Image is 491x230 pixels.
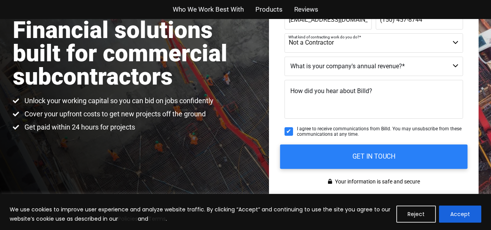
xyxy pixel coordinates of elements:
[297,126,463,137] span: I agree to receive communications from Billd. You may unsubscribe from these communications at an...
[255,4,283,15] a: Products
[294,4,318,15] a: Reviews
[148,215,166,223] a: Terms
[13,19,246,88] h1: Financial solutions built for commercial subcontractors
[10,205,390,223] p: We use cookies to improve user experience and analyze website traffic. By clicking “Accept” and c...
[118,215,138,223] a: Policies
[173,4,244,15] a: Who We Work Best With
[290,87,372,95] span: How did you hear about Billd?
[285,127,293,136] input: I agree to receive communications from Billd. You may unsubscribe from these communications at an...
[333,176,420,187] span: Your information is safe and secure
[280,144,467,169] input: GET IN TOUCH
[396,206,436,223] button: Reject
[23,109,206,119] span: Cover your upfront costs to get new projects off the ground
[23,96,213,105] span: Unlock your working capital so you can bid on jobs confidently
[439,206,481,223] button: Accept
[23,123,135,132] span: Get paid within 24 hours for projects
